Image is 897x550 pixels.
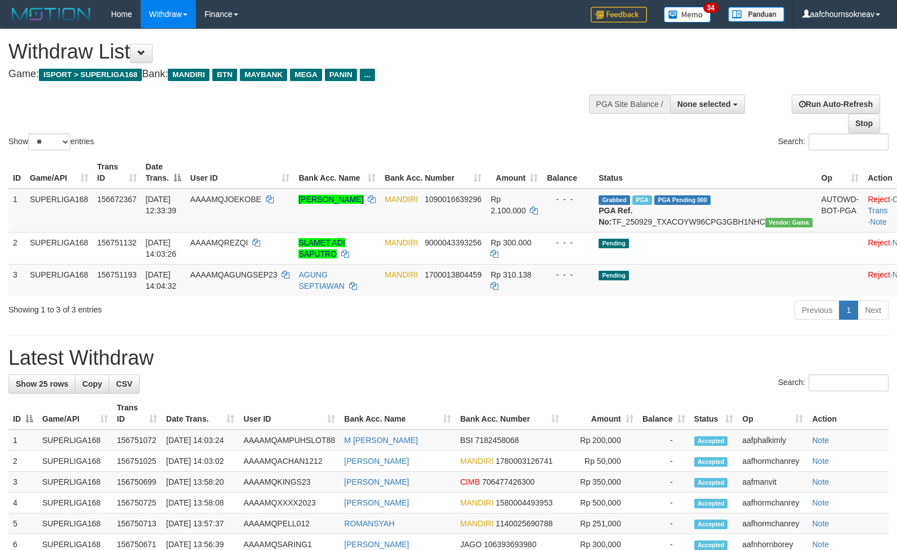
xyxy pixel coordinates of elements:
h4: Game: Bank: [8,69,587,80]
span: Copy 7182458068 to clipboard [475,436,519,445]
th: Bank Acc. Name: activate to sort column ascending [294,156,380,189]
td: aafhormchanrey [738,513,807,534]
span: MANDIRI [385,238,418,247]
th: Op: activate to sort column ascending [738,397,807,430]
td: AAAAMQPELL012 [239,513,340,534]
th: Trans ID: activate to sort column ascending [113,397,162,430]
img: panduan.png [728,7,784,22]
span: PGA Pending [654,195,711,205]
td: SUPERLIGA168 [25,189,93,232]
a: Note [812,477,829,486]
td: Rp 50,000 [564,451,638,472]
td: [DATE] 13:57:37 [162,513,239,534]
span: 156751132 [97,238,137,247]
h1: Withdraw List [8,41,587,63]
a: Note [870,217,887,226]
span: MANDIRI [460,519,493,528]
select: Showentries [28,133,70,150]
div: - - - [547,237,590,248]
span: Copy 1780003126741 to clipboard [496,457,552,466]
span: AAAAMQREZQI [190,238,248,247]
span: MANDIRI [385,195,418,204]
a: Next [858,301,889,320]
a: Reject [868,195,890,204]
span: AAAAMQJOEKOBE [190,195,261,204]
td: 5 [8,513,38,534]
h1: Latest Withdraw [8,347,889,369]
a: M [PERSON_NAME] [344,436,418,445]
span: Accepted [694,499,728,508]
a: Copy [75,374,109,394]
th: User ID: activate to sort column ascending [186,156,294,189]
td: 156751072 [113,430,162,451]
td: SUPERLIGA168 [38,430,113,451]
td: 1 [8,189,25,232]
a: Note [812,540,829,549]
label: Search: [778,374,889,391]
td: SUPERLIGA168 [38,513,113,534]
th: ID: activate to sort column descending [8,397,38,430]
td: [DATE] 14:03:24 [162,430,239,451]
button: None selected [670,95,745,114]
a: SLAMET ADI SAPUTRO [298,238,345,258]
div: - - - [547,194,590,205]
td: Rp 500,000 [564,493,638,513]
td: SUPERLIGA168 [38,493,113,513]
td: 3 [8,264,25,296]
a: [PERSON_NAME] [344,457,409,466]
td: 1 [8,430,38,451]
td: [DATE] 14:03:02 [162,451,239,472]
span: Pending [599,239,629,248]
a: ROMANSYAH [344,519,394,528]
span: None selected [677,100,731,109]
span: Accepted [694,457,728,467]
span: Vendor URL: https://trx31.1velocity.biz [765,218,813,227]
a: [PERSON_NAME] [298,195,363,204]
th: Action [807,397,889,430]
span: ... [360,69,375,81]
span: MEGA [290,69,322,81]
a: [PERSON_NAME] [344,498,409,507]
span: Grabbed [599,195,630,205]
span: Accepted [694,436,728,446]
a: Show 25 rows [8,374,75,394]
span: MANDIRI [168,69,209,81]
th: Balance [542,156,594,189]
a: Note [812,498,829,507]
td: - [638,493,690,513]
td: - [638,430,690,451]
th: Date Trans.: activate to sort column descending [141,156,186,189]
a: [PERSON_NAME] [344,477,409,486]
a: Reject [868,270,890,279]
span: 156751193 [97,270,137,279]
th: Bank Acc. Number: activate to sort column ascending [456,397,564,430]
th: Bank Acc. Name: activate to sort column ascending [340,397,456,430]
td: AAAAMQACHAN1212 [239,451,340,472]
input: Search: [809,374,889,391]
th: Game/API: activate to sort column ascending [25,156,93,189]
span: Copy 9000043393256 to clipboard [425,238,481,247]
span: Pending [599,271,629,280]
td: 2 [8,451,38,472]
span: 34 [703,3,719,13]
span: Marked by aafsengchandara [632,195,652,205]
td: Rp 251,000 [564,513,638,534]
span: Copy 1140025690788 to clipboard [496,519,552,528]
label: Search: [778,133,889,150]
span: [DATE] 14:04:32 [146,270,177,290]
div: PGA Site Balance / [589,95,670,114]
a: Reject [868,238,890,247]
span: Copy 1580004493953 to clipboard [496,498,552,507]
a: [PERSON_NAME] [344,540,409,549]
span: MAYBANK [240,69,287,81]
th: Status [594,156,816,189]
th: Bank Acc. Number: activate to sort column ascending [380,156,486,189]
span: MANDIRI [460,498,493,507]
span: ISPORT > SUPERLIGA168 [39,69,142,81]
th: Trans ID: activate to sort column ascending [93,156,141,189]
td: 156751025 [113,451,162,472]
span: Show 25 rows [16,379,68,388]
th: Amount: activate to sort column ascending [486,156,542,189]
td: Rp 200,000 [564,430,638,451]
span: Copy 106393693980 to clipboard [484,540,536,549]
